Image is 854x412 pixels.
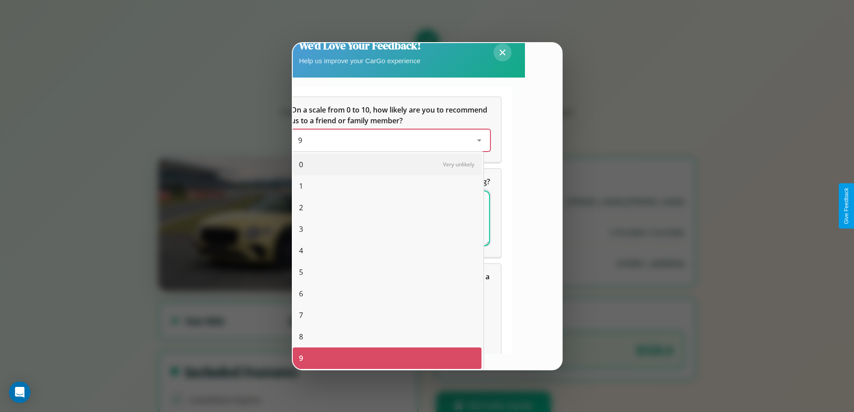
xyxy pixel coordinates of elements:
div: 10 [293,369,481,390]
div: 6 [293,283,481,304]
div: 0 [293,154,481,175]
span: 5 [299,267,303,278]
span: 9 [299,353,303,364]
div: 2 [293,197,481,218]
div: 4 [293,240,481,261]
span: On a scale from 0 to 10, how likely are you to recommend us to a friend or family member? [291,105,489,126]
div: 9 [293,347,481,369]
span: What can we do to make your experience more satisfying? [291,177,490,186]
span: 6 [299,288,303,299]
span: 1 [299,181,303,191]
p: Help us improve your CarGo experience [299,55,421,67]
div: Open Intercom Messenger [9,382,30,403]
h2: We'd Love Your Feedback! [299,38,421,53]
span: 0 [299,159,303,170]
div: 8 [293,326,481,347]
div: 7 [293,304,481,326]
div: On a scale from 0 to 10, how likely are you to recommend us to a friend or family member? [280,97,501,162]
span: 2 [299,202,303,213]
span: Which of the following features do you value the most in a vehicle? [291,272,491,292]
span: 7 [299,310,303,321]
span: 3 [299,224,303,234]
span: Very unlikely [443,160,474,168]
h5: On a scale from 0 to 10, how likely are you to recommend us to a friend or family member? [291,104,490,126]
div: 1 [293,175,481,197]
span: 4 [299,245,303,256]
div: Give Feedback [843,188,850,224]
span: 8 [299,331,303,342]
span: 9 [298,135,302,145]
div: 5 [293,261,481,283]
div: 3 [293,218,481,240]
div: On a scale from 0 to 10, how likely are you to recommend us to a friend or family member? [291,130,490,151]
